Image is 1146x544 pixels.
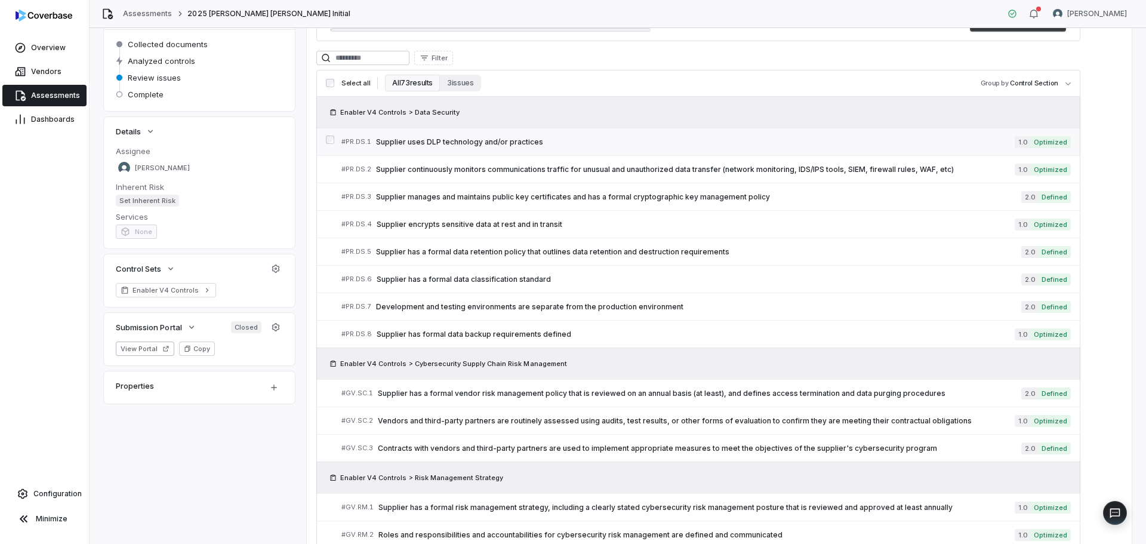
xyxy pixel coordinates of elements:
a: Vendors [2,61,87,82]
span: Supplier has formal data backup requirements defined [377,330,1015,339]
span: Review issues [128,72,181,83]
span: Group by [981,79,1009,87]
span: 1.0 [1015,415,1030,427]
button: View Portal [116,342,174,356]
span: # PR.DS.2 [341,165,371,174]
a: #GV.SC.3Contracts with vendors and third-party partners are used to implement appropriate measure... [341,435,1071,462]
span: 2.0 [1021,442,1038,454]
span: # PR.DS.1 [341,137,371,146]
span: Filter [432,54,448,63]
span: Control Sets [116,263,161,274]
img: Brittany Durbin avatar [1053,9,1062,19]
button: Submission Portal [112,316,200,338]
span: Supplier uses DLP technology and/or practices [376,137,1015,147]
span: Supplier encrypts sensitive data at rest and in transit [377,220,1015,229]
span: 1.0 [1015,164,1030,176]
span: Supplier has a formal data classification standard [377,275,1021,284]
a: #PR.DS.7Development and testing environments are separate from the production environment2.0Defined [341,293,1071,320]
span: 1.0 [1015,502,1030,514]
span: [PERSON_NAME] [1067,9,1127,19]
a: Dashboards [2,109,87,130]
span: Optimized [1030,219,1071,230]
span: Minimize [36,514,67,524]
span: Enabler V4 Controls > Data Security [340,107,460,117]
span: # GV.SC.3 [341,444,373,453]
a: Assessments [123,9,172,19]
a: #GV.RM.1Supplier has a formal risk management strategy, including a clearly stated cybersecurity ... [341,494,1071,521]
span: Enabler V4 Controls > Risk Management Strategy [340,473,503,482]
span: Enabler V4 Controls > Cybersecurity Supply Chain Risk Management [340,359,567,368]
button: Minimize [5,507,84,531]
span: Complete [128,89,164,100]
span: Set Inherent Risk [116,195,179,207]
span: 2.0 [1021,191,1038,203]
span: # GV.RM.1 [341,503,374,512]
span: Assessments [31,91,80,100]
span: Closed [231,321,261,333]
button: Brittany Durbin avatar[PERSON_NAME] [1046,5,1134,23]
span: 2.0 [1021,388,1038,399]
span: Development and testing environments are separate from the production environment [376,302,1021,312]
span: Roles and responsibilities and accountabilities for cybersecurity risk management are defined and... [378,530,1015,540]
span: # PR.DS.3 [341,192,371,201]
span: Submission Portal [116,322,182,333]
button: 3 issues [440,75,480,91]
span: # PR.DS.8 [341,330,372,339]
img: Coverbase logo [16,10,72,21]
button: Filter [414,51,453,65]
span: 2.0 [1021,301,1038,313]
span: Supplier has a formal risk management strategy, including a clearly stated cybersecurity risk man... [378,503,1015,512]
span: # GV.SC.2 [341,416,373,425]
dt: Assignee [116,146,283,156]
span: Dashboards [31,115,75,124]
span: Configuration [33,489,82,499]
span: Vendors and third-party partners are routinely assessed using audits, test results, or other form... [378,416,1015,426]
span: Supplier manages and maintains public key certificates and has a formal cryptographic key managem... [376,192,1021,202]
span: Vendors [31,67,61,76]
span: # PR.DS.4 [341,220,372,229]
span: # PR.DS.5 [341,247,371,256]
span: Optimized [1030,529,1071,541]
span: 1.0 [1015,529,1030,541]
span: 2.0 [1021,273,1038,285]
span: Enabler V4 Controls [133,285,199,295]
span: Defined [1038,301,1071,313]
a: Configuration [5,483,84,505]
button: Control Sets [112,258,179,279]
a: Overview [2,37,87,59]
a: Assessments [2,85,87,106]
a: #PR.DS.4Supplier encrypts sensitive data at rest and in transit1.0Optimized [341,211,1071,238]
a: #PR.DS.3Supplier manages and maintains public key certificates and has a formal cryptographic key... [341,183,1071,210]
img: Brittany Durbin avatar [118,162,130,174]
span: Optimized [1030,415,1071,427]
span: Defined [1038,388,1071,399]
a: #PR.DS.6Supplier has a formal data classification standard2.0Defined [341,266,1071,293]
a: #PR.DS.5Supplier has a formal data retention policy that outlines data retention and destruction ... [341,238,1071,265]
span: Supplier has a formal vendor risk management policy that is reviewed on an annual basis (at least... [378,389,1021,398]
span: Contracts with vendors and third-party partners are used to implement appropriate measures to mee... [378,444,1021,453]
button: Details [112,121,159,142]
span: Analyzed controls [128,56,195,66]
span: # PR.DS.6 [341,275,372,284]
span: # GV.RM.2 [341,530,374,539]
dt: Inherent Risk [116,182,283,192]
span: 2025 [PERSON_NAME] [PERSON_NAME] Initial [187,9,350,19]
dt: Services [116,211,283,222]
a: #PR.DS.1Supplier uses DLP technology and/or practices1.0Optimized [341,128,1071,155]
a: #PR.DS.2Supplier continuously monitors communications traffic for unusual and unauthorized data t... [341,156,1071,183]
span: Optimized [1030,502,1071,514]
span: Defined [1038,442,1071,454]
input: Select all [326,79,334,87]
span: Supplier has a formal data retention policy that outlines data retention and destruction requirem... [376,247,1021,257]
a: #GV.SC.1Supplier has a formal vendor risk management policy that is reviewed on an annual basis (... [341,380,1071,407]
button: Copy [179,342,215,356]
span: # GV.SC.1 [341,389,373,398]
span: Overview [31,43,66,53]
span: 1.0 [1015,328,1030,340]
span: Optimized [1030,136,1071,148]
span: Supplier continuously monitors communications traffic for unusual and unauthorized data transfer ... [376,165,1015,174]
span: Select all [341,79,370,88]
span: Defined [1038,191,1071,203]
span: [PERSON_NAME] [135,164,190,173]
span: Optimized [1030,328,1071,340]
